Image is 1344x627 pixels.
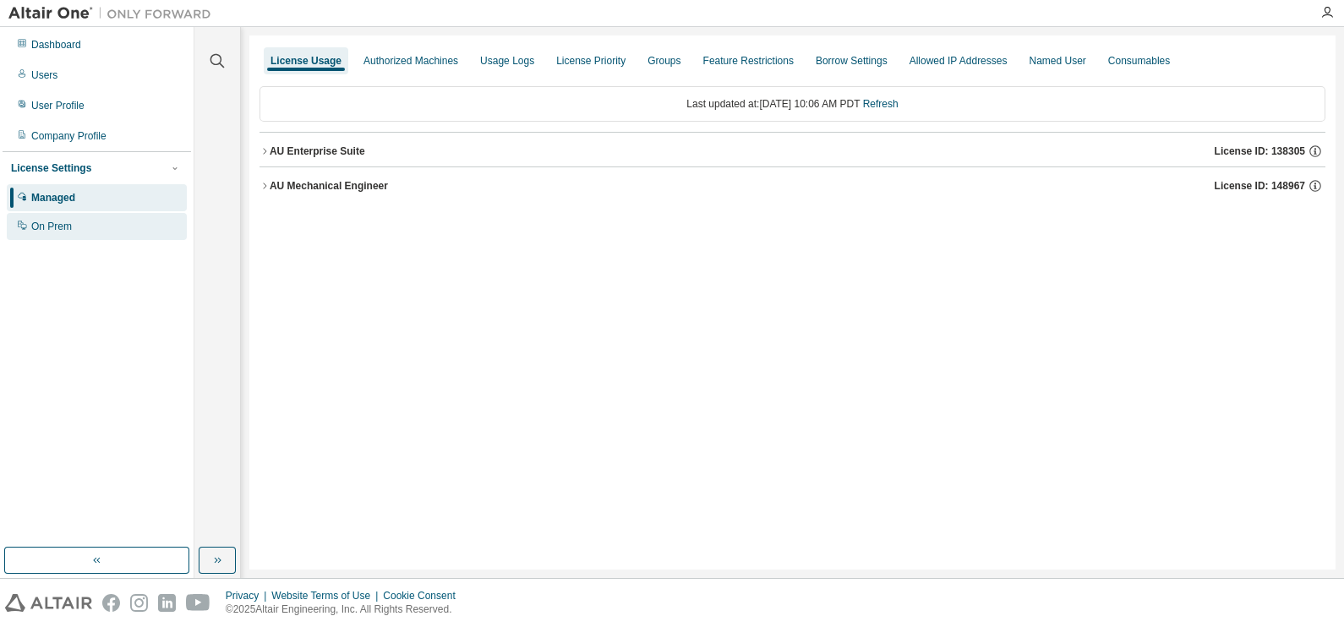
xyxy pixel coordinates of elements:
[270,54,341,68] div: License Usage
[11,161,91,175] div: License Settings
[480,54,534,68] div: Usage Logs
[130,594,148,612] img: instagram.svg
[1215,179,1305,193] span: License ID: 148967
[5,594,92,612] img: altair_logo.svg
[383,589,465,602] div: Cookie Consent
[271,589,383,602] div: Website Terms of Use
[863,98,899,110] a: Refresh
[1029,54,1085,68] div: Named User
[910,54,1008,68] div: Allowed IP Addresses
[260,133,1325,170] button: AU Enterprise SuiteLicense ID: 138305
[31,68,57,82] div: Users
[703,54,794,68] div: Feature Restrictions
[186,594,210,612] img: youtube.svg
[363,54,458,68] div: Authorized Machines
[31,191,75,204] div: Managed
[260,167,1325,204] button: AU Mechanical EngineerLicense ID: 148967
[816,54,888,68] div: Borrow Settings
[31,99,85,112] div: User Profile
[31,129,107,143] div: Company Profile
[647,54,680,68] div: Groups
[270,144,365,158] div: AU Enterprise Suite
[158,594,176,612] img: linkedin.svg
[31,38,81,52] div: Dashboard
[1215,144,1305,158] span: License ID: 138305
[260,86,1325,122] div: Last updated at: [DATE] 10:06 AM PDT
[226,589,271,602] div: Privacy
[270,179,388,193] div: AU Mechanical Engineer
[226,602,466,617] p: © 2025 Altair Engineering, Inc. All Rights Reserved.
[8,5,220,22] img: Altair One
[1108,54,1170,68] div: Consumables
[556,54,626,68] div: License Priority
[102,594,120,612] img: facebook.svg
[31,220,72,233] div: On Prem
